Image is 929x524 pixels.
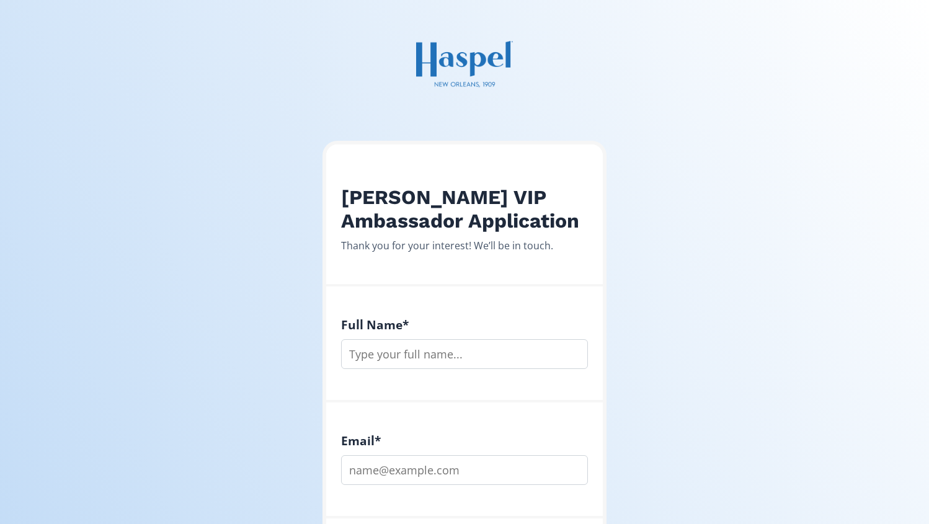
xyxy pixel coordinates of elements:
[341,318,588,332] h4: Full Name *
[341,238,588,253] div: Thank you for your interest! We’ll be in touch.
[341,455,588,485] input: name@example.com
[341,185,588,233] h2: [PERSON_NAME] VIP Ambassador Application
[341,339,588,369] input: Type your full name...
[416,41,513,87] img: 3HsefsGFFCdV
[341,433,588,448] h4: Email *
